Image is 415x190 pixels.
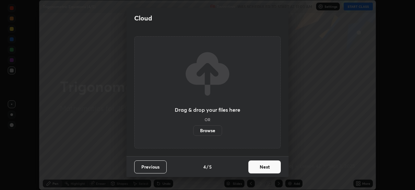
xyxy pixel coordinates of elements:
[207,163,208,170] h4: /
[134,14,152,22] h2: Cloud
[209,163,212,170] h4: 5
[175,107,240,112] h3: Drag & drop your files here
[205,118,210,121] h5: OR
[134,160,167,173] button: Previous
[203,163,206,170] h4: 4
[248,160,281,173] button: Next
